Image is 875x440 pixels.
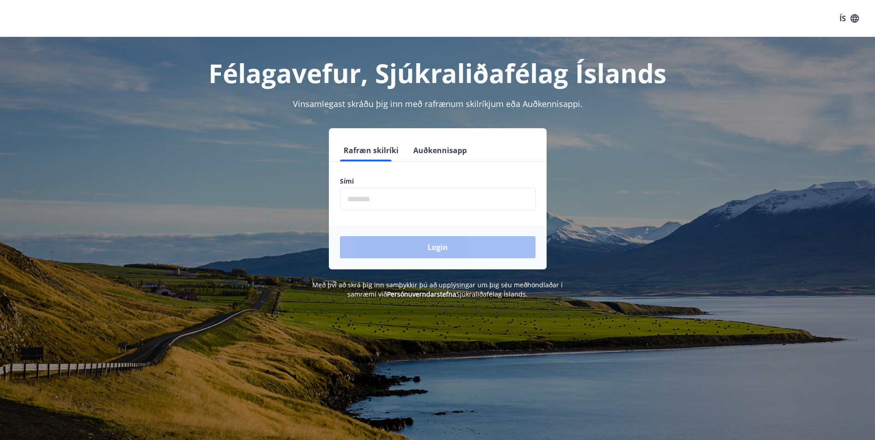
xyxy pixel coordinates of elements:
span: Með því að skrá þig inn samþykkir þú að upplýsingar um þig séu meðhöndlaðar í samræmi við Sjúkral... [312,280,563,298]
label: Sími [340,177,536,186]
button: Rafræn skilríki [340,139,402,161]
span: Vinsamlegast skráðu þig inn með rafrænum skilríkjum eða Auðkennisappi. [293,98,583,109]
a: Persónuverndarstefna [387,290,456,298]
button: Auðkennisapp [410,139,470,161]
h1: Félagavefur, Sjúkraliðafélag Íslands [117,55,759,90]
button: ÍS [834,10,864,27]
